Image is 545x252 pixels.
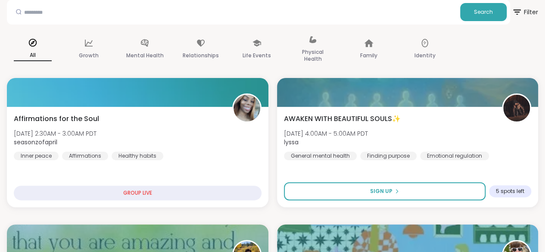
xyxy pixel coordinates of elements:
span: 5 spots left [496,188,524,195]
b: seasonzofapril [14,138,57,146]
p: Identity [414,50,436,61]
div: Emotional regulation [420,152,489,160]
span: AWAKEN WITH BEAUTIFUL SOULS✨ [284,114,401,124]
p: Mental Health [126,50,164,61]
p: Physical Health [294,47,332,64]
span: Search [474,8,493,16]
span: [DATE] 2:30AM - 3:00AM PDT [14,129,97,138]
div: General mental health [284,152,357,160]
p: Life Events [243,50,271,61]
div: Inner peace [14,152,59,160]
button: Search [460,3,507,21]
p: Growth [79,50,99,61]
span: Affirmations for the Soul [14,114,99,124]
span: [DATE] 4:00AM - 5:00AM PDT [284,129,368,138]
b: lyssa [284,138,299,146]
img: lyssa [503,95,530,121]
button: Sign Up [284,182,486,200]
p: All [14,50,52,61]
img: seasonzofapril [234,95,260,121]
p: Relationships [183,50,219,61]
div: Healthy habits [112,152,163,160]
p: Family [360,50,377,61]
span: Sign Up [370,187,392,195]
div: GROUP LIVE [14,186,262,200]
div: Finding purpose [360,152,417,160]
div: Affirmations [62,152,108,160]
span: Filter [512,2,538,22]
